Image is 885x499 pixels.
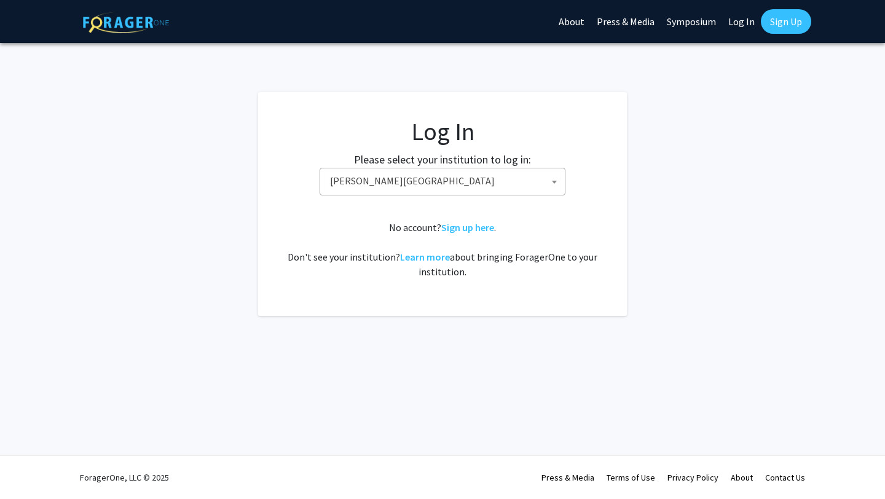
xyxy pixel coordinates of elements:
label: Please select your institution to log in: [354,151,531,168]
a: Sign Up [761,9,811,34]
img: ForagerOne Logo [83,12,169,33]
h1: Log In [283,117,602,146]
a: Privacy Policy [667,472,718,483]
iframe: Chat [9,444,52,490]
a: Terms of Use [607,472,655,483]
a: Contact Us [765,472,805,483]
span: Wayne State University [325,168,565,194]
a: About [731,472,753,483]
a: Sign up here [441,221,494,234]
div: No account? . Don't see your institution? about bringing ForagerOne to your institution. [283,220,602,279]
span: Wayne State University [320,168,565,195]
a: Learn more about bringing ForagerOne to your institution [400,251,450,263]
a: Press & Media [541,472,594,483]
div: ForagerOne, LLC © 2025 [80,456,169,499]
